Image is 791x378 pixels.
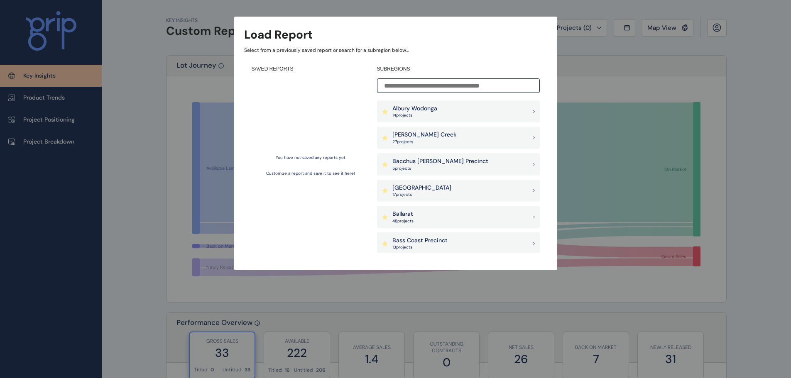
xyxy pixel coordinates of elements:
h3: Load Report [244,27,313,43]
p: 27 project s [392,139,456,145]
p: Select from a previously saved report or search for a subregion below... [244,47,547,54]
p: [GEOGRAPHIC_DATA] [392,184,451,192]
p: 5 project s [392,166,488,171]
h4: SAVED REPORTS [252,66,370,73]
p: 17 project s [392,192,451,198]
p: 14 project s [392,112,437,118]
p: [PERSON_NAME] Creek [392,131,456,139]
p: Bass Coast Precinct [392,237,448,245]
p: 13 project s [392,244,448,250]
p: Bacchus [PERSON_NAME] Precinct [392,157,488,166]
p: You have not saved any reports yet [276,155,345,161]
h4: SUBREGIONS [377,66,540,73]
p: Albury Wodonga [392,105,437,113]
p: Customize a report and save it to see it here! [266,171,355,176]
p: Ballarat [392,210,414,218]
p: 48 project s [392,218,414,224]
